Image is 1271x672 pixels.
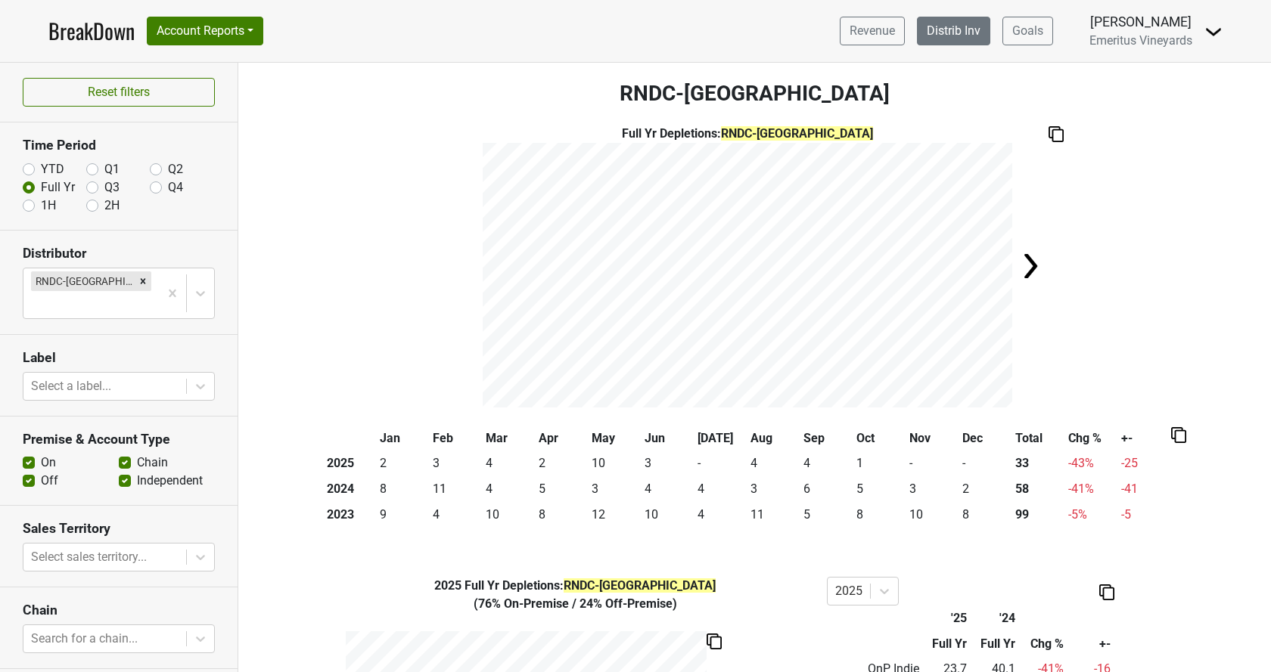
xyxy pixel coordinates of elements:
[1099,584,1114,600] img: Copy to clipboard
[747,502,800,528] td: 11
[137,454,168,472] label: Chain
[800,451,853,477] td: 4
[1012,476,1065,502] th: 58
[959,426,1012,451] th: Dec
[564,578,716,593] span: RNDC-[GEOGRAPHIC_DATA]
[747,426,800,451] th: Aug
[695,476,747,502] td: 4
[23,602,215,618] h3: Chain
[1012,502,1065,528] th: 99
[483,125,1012,143] div: Full Yr Depletions :
[335,577,816,595] div: Full Yr Depletions :
[1065,426,1118,451] th: Chg %
[747,451,800,477] td: 4
[642,502,695,528] td: 10
[23,78,215,107] button: Reset filters
[377,476,430,502] td: 8
[695,502,747,528] td: 4
[589,451,642,477] td: 10
[1065,451,1118,477] td: -43 %
[1118,451,1171,477] td: -25
[483,502,536,528] td: 10
[923,631,971,657] th: Full Yr
[483,476,536,502] td: 4
[800,476,853,502] td: 6
[324,451,377,477] th: 2025
[906,476,959,502] td: 3
[1204,23,1223,41] img: Dropdown Menu
[642,451,695,477] td: 3
[971,605,1018,631] th: '24
[853,502,906,528] td: 8
[906,502,959,528] td: 10
[430,451,483,477] td: 3
[335,595,816,613] div: ( 76% On-Premise / 24% Off-Premise )
[642,476,695,502] td: 4
[48,15,135,47] a: BreakDown
[853,426,906,451] th: Oct
[483,426,536,451] th: Mar
[104,197,120,215] label: 2H
[41,454,56,472] label: On
[104,160,120,178] label: Q1
[1118,476,1171,502] td: -41
[377,426,430,451] th: Jan
[135,271,151,291] div: Remove RNDC-GA
[642,426,695,451] th: Jun
[695,426,747,451] th: [DATE]
[238,81,1271,107] h3: RNDC-[GEOGRAPHIC_DATA]
[1118,426,1171,451] th: +-
[434,578,465,593] span: 2025
[168,160,183,178] label: Q2
[377,502,430,528] td: 9
[147,17,263,45] button: Account Reports
[853,451,906,477] td: 1
[959,476,1012,502] td: 2
[589,426,642,451] th: May
[430,426,483,451] th: Feb
[324,476,377,502] th: 2024
[959,451,1012,477] td: -
[853,476,906,502] td: 5
[721,126,873,141] span: RNDC-[GEOGRAPHIC_DATA]
[959,502,1012,528] td: 8
[104,178,120,197] label: Q3
[1018,631,1067,657] th: Chg %
[324,502,377,528] th: 2023
[1089,33,1192,48] span: Emeritus Vineyards
[800,502,853,528] td: 5
[1089,12,1192,32] div: [PERSON_NAME]
[23,138,215,153] h3: Time Period
[589,502,642,528] td: 12
[536,476,589,502] td: 5
[536,451,589,477] td: 2
[840,17,905,45] a: Revenue
[1118,502,1171,528] td: -5
[1067,631,1114,657] th: +-
[23,432,215,447] h3: Premise & Account Type
[906,426,959,451] th: Nov
[483,451,536,477] td: 4
[41,472,58,490] label: Off
[23,521,215,537] h3: Sales Territory
[377,451,430,477] td: 2
[707,633,722,649] img: Copy to clipboard
[1065,476,1118,502] td: -41 %
[536,426,589,451] th: Apr
[1065,502,1118,528] td: -5 %
[923,605,971,631] th: '25
[1049,126,1064,142] img: Copy to clipboard
[971,631,1018,657] th: Full Yr
[695,451,747,477] td: -
[1012,451,1065,477] th: 33
[41,178,75,197] label: Full Yr
[1171,427,1186,443] img: Copy to clipboard
[800,426,853,451] th: Sep
[906,451,959,477] td: -
[917,17,990,45] a: Distrib Inv
[23,246,215,262] h3: Distributor
[137,472,203,490] label: Independent
[430,476,483,502] td: 11
[589,476,642,502] td: 3
[430,502,483,528] td: 4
